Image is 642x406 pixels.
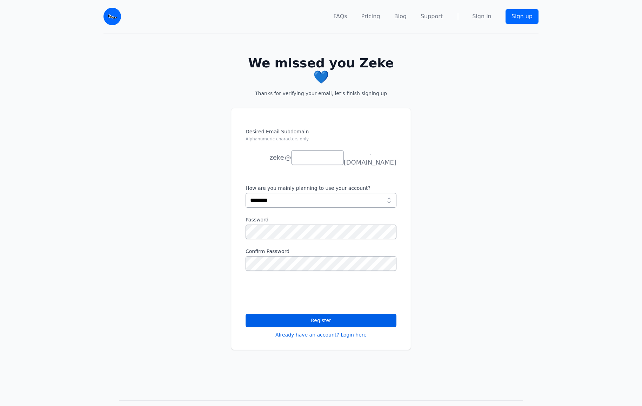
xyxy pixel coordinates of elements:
a: Sign in [472,12,491,21]
label: Desired Email Subdomain [246,128,396,146]
span: .[DOMAIN_NAME] [344,148,396,167]
a: Sign up [506,9,539,24]
button: Register [246,314,396,327]
img: Email Monster [103,8,121,25]
h2: We missed you Zeke 💙 [242,56,400,84]
p: Thanks for verifying your email, let's finish signing up [242,90,400,97]
label: Password [246,216,396,223]
span: @ [285,153,291,162]
a: Support [421,12,443,21]
label: Confirm Password [246,248,396,255]
a: Pricing [361,12,380,21]
a: Blog [394,12,407,21]
label: How are you mainly planning to use your account? [246,185,396,192]
a: Already have an account? Login here [275,331,367,338]
small: Alphanumeric characters only [246,137,309,141]
a: FAQs [333,12,347,21]
iframe: reCAPTCHA [246,279,352,307]
li: zeke [246,151,284,165]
